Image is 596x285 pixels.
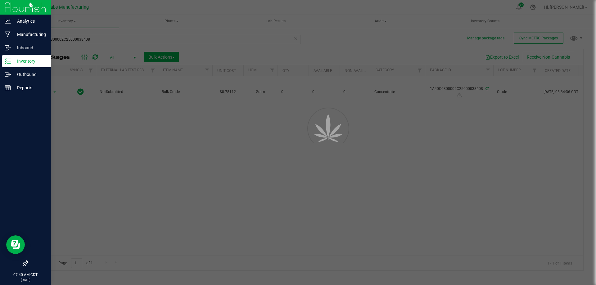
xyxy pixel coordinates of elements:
inline-svg: Inventory [5,58,11,64]
p: Outbound [11,71,48,78]
p: Analytics [11,17,48,25]
p: Manufacturing [11,31,48,38]
p: Inbound [11,44,48,51]
p: [DATE] [3,278,48,282]
p: 07:40 AM CDT [3,272,48,278]
inline-svg: Reports [5,85,11,91]
iframe: Resource center [6,235,25,254]
inline-svg: Manufacturing [5,31,11,38]
p: Inventory [11,57,48,65]
inline-svg: Inbound [5,45,11,51]
inline-svg: Analytics [5,18,11,24]
inline-svg: Outbound [5,71,11,78]
p: Reports [11,84,48,91]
